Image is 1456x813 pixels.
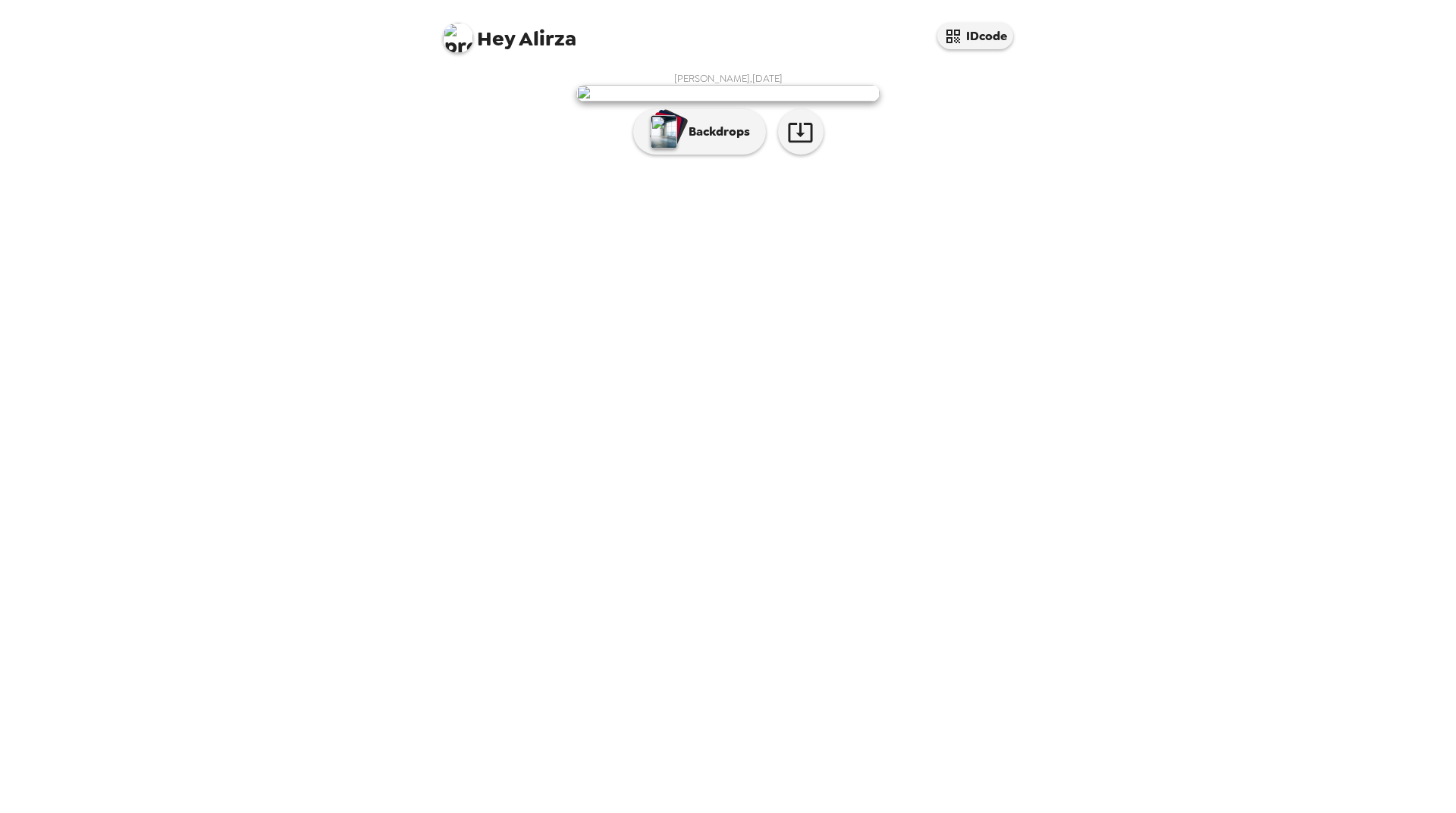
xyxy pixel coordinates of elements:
button: IDcode [937,23,1013,49]
span: Alirza [443,15,576,49]
img: profile pic [443,23,473,53]
span: [PERSON_NAME] , [DATE] [674,72,783,85]
p: Backdrops [681,123,750,141]
span: Hey [477,25,515,52]
img: user [576,85,880,102]
button: Backdrops [633,109,766,155]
